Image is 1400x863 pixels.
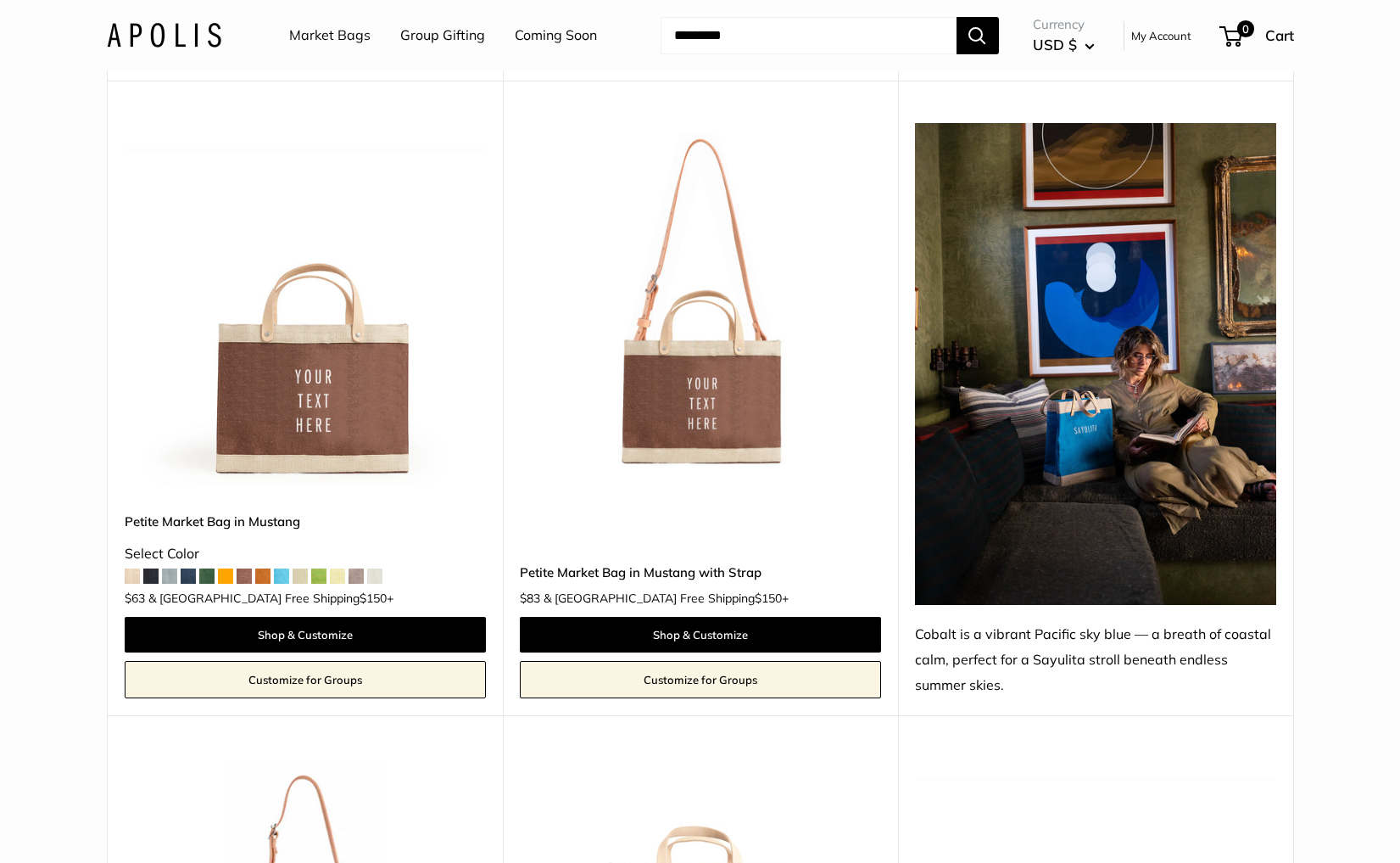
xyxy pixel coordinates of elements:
[520,123,881,485] a: Petite Market Bag in Mustang with StrapPetite Market Bag in Mustang with Strap
[755,591,782,606] span: $150
[125,512,486,531] a: Petite Market Bag in Mustang
[125,541,486,567] div: Select Color
[125,123,486,485] a: Petite Market Bag in MustangPetite Market Bag in Mustang
[148,592,393,604] span: & [GEOGRAPHIC_DATA] Free Shipping +
[520,617,881,653] a: Shop & Customize
[1221,22,1294,49] a: 0 Cart
[125,661,486,698] a: Customize for Groups
[915,123,1276,605] img: Cobalt is a vibrant Pacific sky blue — a breath of coastal calm, perfect for a Sayulita stroll be...
[915,622,1276,698] div: Cobalt is a vibrant Pacific sky blue — a breath of coastal calm, perfect for a Sayulita stroll be...
[1236,20,1253,37] span: 0
[125,591,145,606] span: $63
[1131,25,1191,46] a: My Account
[1033,13,1095,36] span: Currency
[520,591,540,606] span: $83
[520,563,881,582] a: Petite Market Bag in Mustang with Strap
[125,123,486,485] img: Petite Market Bag in Mustang
[1033,36,1077,53] span: USD $
[520,661,881,698] a: Customize for Groups
[125,617,486,653] a: Shop & Customize
[661,17,957,54] input: Search...
[360,591,387,606] span: $150
[520,123,881,485] img: Petite Market Bag in Mustang with Strap
[515,23,597,48] a: Coming Soon
[289,23,371,48] a: Market Bags
[400,23,485,48] a: Group Gifting
[957,17,999,54] button: Search
[1265,26,1294,44] span: Cart
[544,592,789,604] span: & [GEOGRAPHIC_DATA] Free Shipping +
[1033,31,1095,59] button: USD $
[107,23,221,48] img: Apolis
